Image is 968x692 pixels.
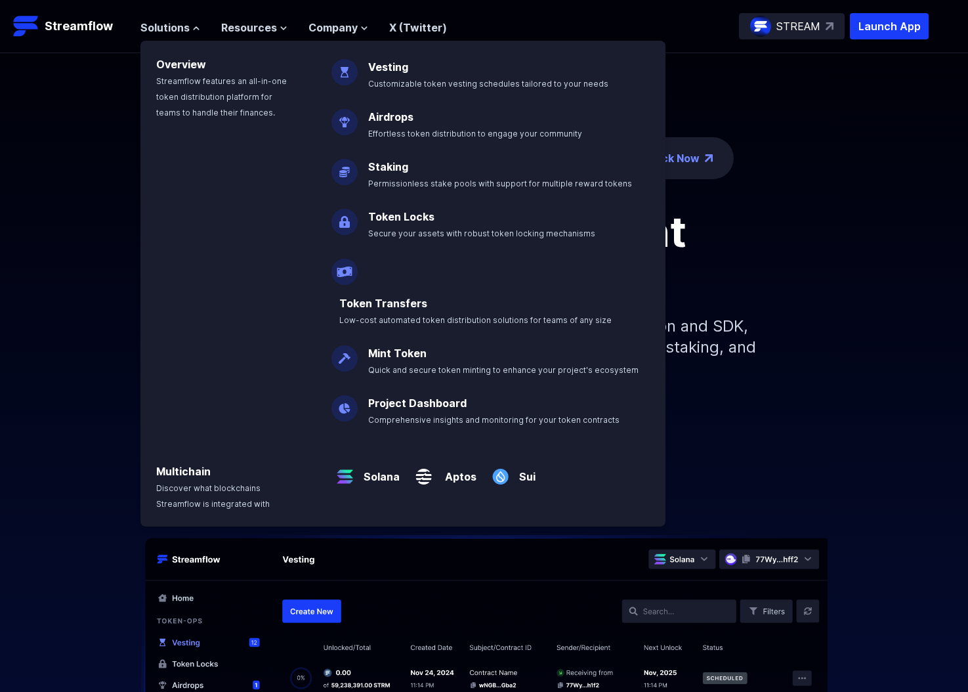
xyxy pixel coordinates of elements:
a: Token Transfers [339,297,427,310]
span: Comprehensive insights and monitoring for your token contracts [368,415,620,425]
span: Effortless token distribution to engage your community [368,129,582,139]
img: Vesting [331,49,358,85]
img: Token Locks [331,198,358,235]
a: Mint Token [368,347,427,360]
a: Aptos [437,458,476,485]
a: Token Locks [368,210,434,223]
span: Secure your assets with robust token locking mechanisms [368,228,595,238]
span: Customizable token vesting schedules tailored to your needs [368,79,608,89]
img: Mint Token [331,335,358,372]
span: Quick and secure token minting to enhance your project's ecosystem [368,365,639,375]
img: top-right-arrow.png [705,154,713,162]
a: Staking [368,160,408,173]
span: Resources [221,20,277,35]
a: Solana [358,458,400,485]
img: Aptos [410,453,437,490]
img: Project Dashboard [331,385,358,422]
a: Project Dashboard [368,397,467,410]
span: Discover what blockchains Streamflow is integrated with [156,483,270,509]
a: Check Now [641,150,700,166]
a: X (Twitter) [389,21,447,34]
p: STREAM [776,18,820,34]
img: Streamflow Logo [13,13,39,39]
img: Airdrops [331,98,358,135]
a: Streamflow [13,13,127,39]
a: STREAM [739,13,845,39]
a: Airdrops [368,110,413,123]
img: Sui [487,453,514,490]
img: Solana [331,453,358,490]
img: Staking [331,148,358,185]
button: Launch App [850,13,929,39]
button: Company [308,20,368,35]
a: Vesting [368,60,408,74]
span: Permissionless stake pools with support for multiple reward tokens [368,179,632,188]
img: streamflow-logo-circle.png [750,16,771,37]
img: top-right-arrow.svg [826,22,833,30]
span: Company [308,20,358,35]
span: Solutions [140,20,190,35]
img: Payroll [331,248,358,285]
span: Streamflow features an all-in-one token distribution platform for teams to handle their finances. [156,76,287,118]
span: Low-cost automated token distribution solutions for teams of any size [339,315,612,325]
a: Multichain [156,465,211,478]
p: Streamflow [45,17,113,35]
a: Overview [156,58,206,71]
a: Sui [514,458,536,485]
button: Solutions [140,20,200,35]
button: Resources [221,20,287,35]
